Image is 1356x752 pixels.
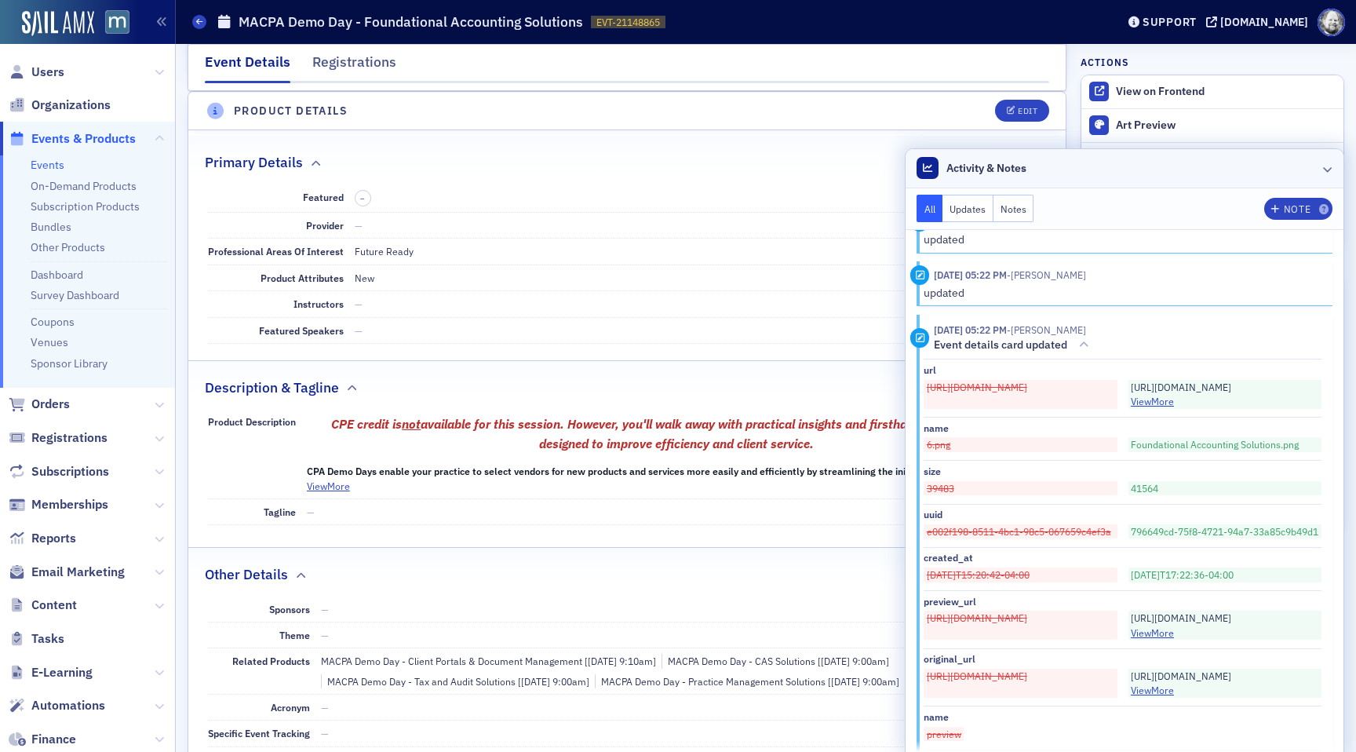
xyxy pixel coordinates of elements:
span: Specific Event Tracking [208,727,310,739]
button: Updates [942,195,993,222]
span: EVT-21148865 [596,16,660,29]
div: View on Frontend [1116,85,1336,99]
button: ViewMore [1131,394,1174,408]
div: MACPA Demo Day - Tax and Audit Solutions [[DATE] 9:00am] [321,674,589,688]
a: View Homepage [94,10,129,37]
div: [URL][DOMAIN_NAME] [1131,611,1318,625]
span: e002f198-8511-4bc1-98c5-067659c4ef3a [924,524,1117,538]
div: Future Ready [355,244,414,258]
div: Update [910,265,930,285]
ins: not [402,416,421,432]
span: Professional Areas Of Interest [208,245,344,257]
button: Notes [993,195,1034,222]
span: [URL][DOMAIN_NAME] [924,380,1117,409]
h2: Description & Tagline [205,378,339,398]
div: Support [1143,15,1197,29]
div: preview_url [924,594,1321,608]
h2: Primary Details [205,152,303,173]
button: All [917,195,943,222]
div: [DOMAIN_NAME] [1220,15,1308,29]
a: Email Marketing [9,564,125,581]
img: SailAMX [22,11,94,36]
span: Users [31,64,64,81]
button: Edit [995,100,1049,122]
span: 6.png [924,437,1117,451]
a: Organizations [9,97,111,114]
span: Organizations [31,97,111,114]
a: Events [31,158,64,172]
span: Katie Foo [1007,323,1086,336]
span: Sponsors [269,603,310,615]
div: MACPA Demo Day - CAS Solutions [[DATE] 9:00am] [662,654,889,668]
a: Subscriptions [9,463,109,480]
span: — [321,629,329,641]
span: Featured [303,191,344,203]
button: ViewMore [307,479,350,493]
a: Orders [9,396,70,413]
span: — [307,506,315,518]
span: Activity & Notes [946,160,1026,177]
span: Content [31,597,77,614]
a: Automations [9,697,105,714]
span: Katie Foo [1007,268,1086,281]
div: [URL][DOMAIN_NAME] [1131,380,1318,394]
a: Art Preview [1081,109,1343,142]
a: E-Learning [9,664,93,681]
span: Reports [31,530,76,547]
span: Profile [1318,9,1345,36]
h1: MACPA Demo Day - Foundational Accounting Solutions [239,13,583,31]
a: Subscription Products [31,199,140,214]
span: Foundational Accounting Solutions.png [1128,437,1321,451]
button: Note [1264,198,1332,220]
div: url [924,363,1321,377]
span: — [321,603,329,615]
a: Venues [31,335,68,349]
span: Orders [31,396,70,413]
span: [DATE]T17:22:36-04:00 [1128,568,1321,582]
div: Event Details [205,52,290,83]
div: Note [1284,205,1310,214]
span: — [321,701,329,714]
div: name [924,710,1321,724]
span: 796649cd-75f8-4721-94a7-33a85c9b49d1 [1128,524,1321,538]
div: updated [924,232,1321,248]
button: ViewMore [1131,626,1174,640]
div: original_url [924,652,1321,666]
a: Content [9,597,77,614]
span: [URL][DOMAIN_NAME] [924,669,1117,698]
div: Art Preview [1116,119,1336,133]
span: Acronym [271,701,310,714]
span: preview [924,727,964,741]
a: On-Demand Products [31,179,137,193]
span: Memberships [31,496,108,513]
span: Instructors [293,298,344,310]
div: [URL][DOMAIN_NAME] [1131,669,1318,683]
div: size [924,464,1321,478]
span: Product Attributes [261,272,344,284]
span: [DATE]T15:20:42-04:00 [924,568,1117,582]
span: Featured Speakers [259,324,344,337]
a: Registrations [9,429,108,447]
span: 39483 [924,481,1117,495]
span: Provider [306,219,344,232]
div: uuid [924,507,1321,521]
a: Reports [9,530,76,547]
time: 9/17/2025 05:22 PM [934,268,1007,281]
span: Events & Products [31,130,136,148]
a: Other Products [31,240,105,254]
span: 41564 [1128,481,1321,495]
time: 9/17/2025 05:22 PM [934,323,1007,336]
div: Edit [1018,107,1037,115]
h4: Actions [1081,55,1129,69]
button: Event details card updated [934,337,1095,353]
div: name [924,421,1321,435]
strong: CPA Demo Days enable your practice to select vendors for new products and services more easily an... [307,465,1034,491]
div: MACPA Demo Day - Practice Management Solutions [[DATE] 9:00am] [595,674,899,688]
a: Tasks [9,630,64,648]
span: — [321,727,329,739]
div: New [355,271,374,285]
div: updated [924,285,1321,301]
span: Registrations [31,429,108,447]
a: Dashboard [31,268,83,282]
